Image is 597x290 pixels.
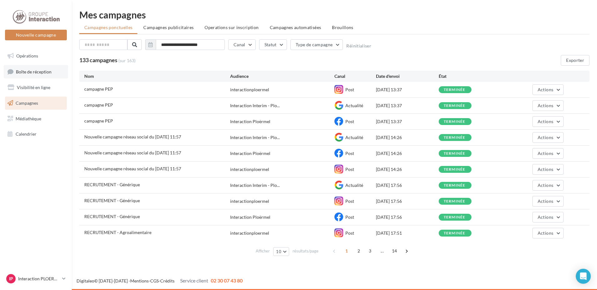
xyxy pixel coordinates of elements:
[538,198,553,204] span: Actions
[444,199,466,203] div: terminée
[230,150,270,157] div: Interaction Ploërmel
[532,84,564,95] button: Actions
[4,112,68,125] a: Médiathèque
[84,150,181,155] span: Nouvelle campagne réseau social du 20-08-2025 11:57
[4,127,68,141] a: Calendrier
[345,182,363,188] span: Actualité
[293,248,318,254] span: résultats/page
[365,246,375,256] span: 3
[334,73,376,79] div: Canal
[389,246,400,256] span: 14
[4,65,68,78] a: Boîte de réception
[538,182,553,188] span: Actions
[376,87,438,93] div: [DATE] 13:37
[538,87,553,92] span: Actions
[180,277,208,283] span: Service client
[345,230,354,236] span: Post
[230,102,280,109] span: Interaction Interim - Plo...
[5,30,67,40] button: Nouvelle campagne
[345,103,363,108] span: Actualité
[532,148,564,159] button: Actions
[444,215,466,219] div: terminée
[205,25,259,30] span: Operations sur inscription
[79,57,117,63] span: 133 campagnes
[376,214,438,220] div: [DATE] 17:56
[230,134,280,141] span: Interaction Interim - Plo...
[17,85,50,90] span: Visibilité en ligne
[84,214,140,219] span: RECRUTEMENT - Générique
[376,118,438,125] div: [DATE] 13:37
[16,69,52,74] span: Boîte de réception
[532,228,564,238] button: Actions
[444,104,466,108] div: terminée
[538,230,553,236] span: Actions
[532,212,564,222] button: Actions
[259,39,287,50] button: Statut
[345,151,354,156] span: Post
[270,25,321,30] span: Campagnes automatisées
[84,134,181,139] span: Nouvelle campagne réseau social du 20-08-2025 11:57
[444,183,466,187] div: terminée
[376,102,438,109] div: [DATE] 13:37
[532,132,564,143] button: Actions
[84,230,151,235] span: RECRUTEMENT - Agroalimentaire
[256,248,270,254] span: Afficher
[332,25,353,30] span: Brouillons
[444,88,466,92] div: terminée
[230,118,270,125] div: Interaction Ploërmel
[276,249,281,254] span: 10
[538,214,553,220] span: Actions
[230,182,280,188] span: Interaction Interim - Plo...
[532,164,564,175] button: Actions
[376,134,438,141] div: [DATE] 14:26
[5,273,67,285] a: IP Interaction PLOERMEL
[376,198,438,204] div: [DATE] 17:56
[444,120,466,124] div: terminée
[230,214,270,220] div: Interaction Ploërmel
[160,278,175,283] a: Crédits
[376,182,438,188] div: [DATE] 17:56
[84,166,181,171] span: Nouvelle campagne réseau social du 20-08-2025 11:57
[345,214,354,220] span: Post
[84,198,140,203] span: RECRUTEMENT - Générique
[345,167,354,172] span: Post
[376,73,438,79] div: Date d'envoi
[150,278,159,283] a: CGS
[230,198,269,204] div: interactionploermel
[84,182,140,187] span: RECRUTEMENT - Générique
[439,73,501,79] div: État
[342,246,352,256] span: 1
[230,230,269,236] div: interactionploermel
[16,100,38,106] span: Campagnes
[538,119,553,124] span: Actions
[118,57,136,64] span: (sur 163)
[532,100,564,111] button: Actions
[84,86,113,92] span: campagne PEP
[538,151,553,156] span: Actions
[230,87,269,93] div: interactionploermel
[228,39,256,50] button: Canal
[211,277,243,283] span: 02 30 07 43 80
[444,167,466,172] div: terminée
[538,135,553,140] span: Actions
[538,167,553,172] span: Actions
[377,246,387,256] span: ...
[84,118,113,123] span: campagne PEP
[532,116,564,127] button: Actions
[230,166,269,172] div: interactionploermel
[376,150,438,157] div: [DATE] 14:26
[76,278,94,283] a: Digitaleo
[84,102,113,107] span: campagne PEP
[143,25,194,30] span: Campagnes publicitaires
[345,119,354,124] span: Post
[4,81,68,94] a: Visibilité en ligne
[290,39,343,50] button: Type de campagne
[16,53,38,58] span: Opérations
[354,246,364,256] span: 2
[230,73,334,79] div: Audience
[79,10,590,19] div: Mes campagnes
[4,97,68,110] a: Campagnes
[9,276,13,282] span: IP
[345,87,354,92] span: Post
[130,278,149,283] a: Mentions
